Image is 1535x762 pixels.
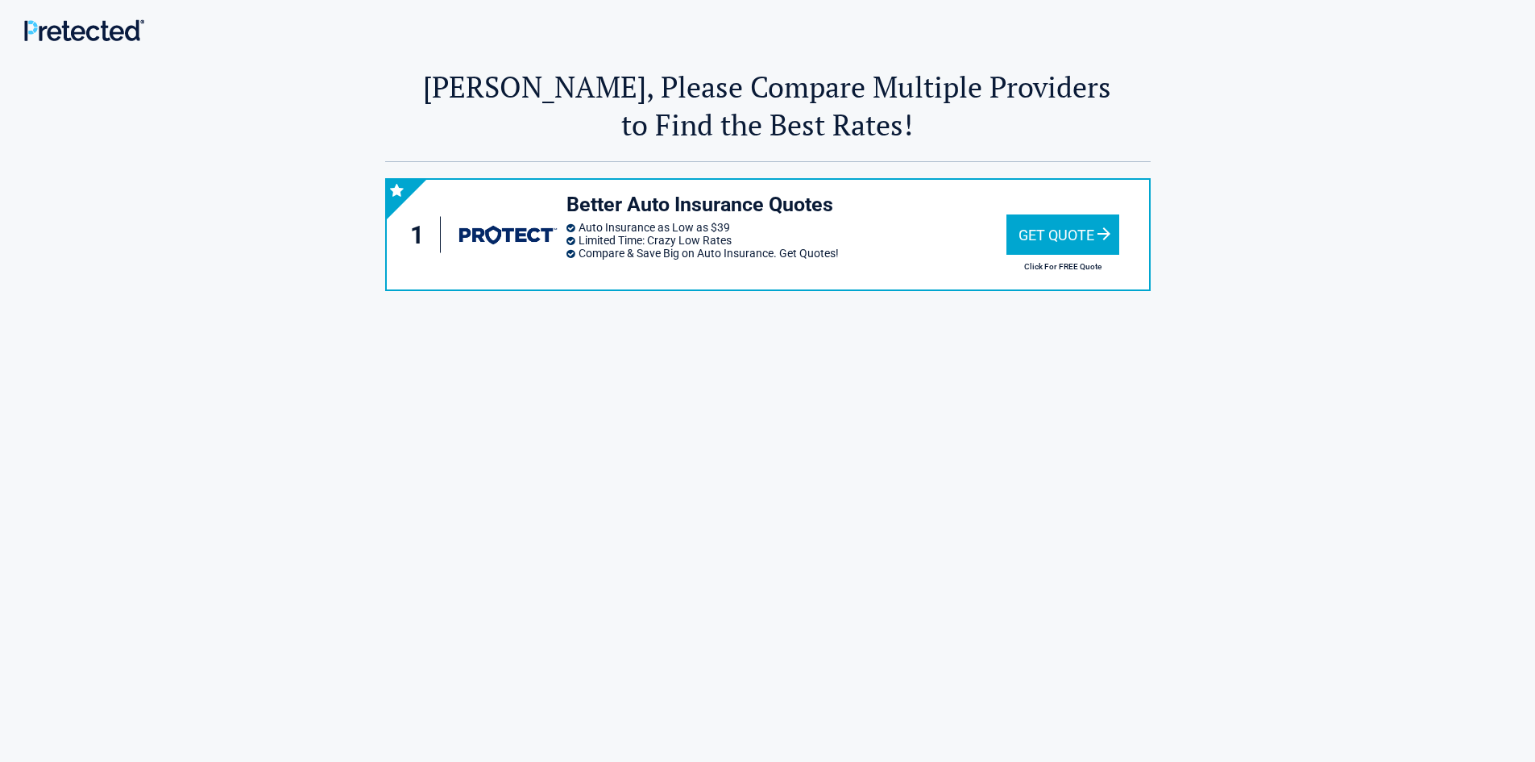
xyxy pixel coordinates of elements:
[454,210,558,260] img: protect's logo
[566,192,1006,219] h3: Better Auto Insurance Quotes
[566,221,1006,234] li: Auto Insurance as Low as $39
[1006,262,1119,271] h2: Click For FREE Quote
[24,19,144,41] img: Main Logo
[1006,214,1119,255] div: Get Quote
[403,217,442,253] div: 1
[566,234,1006,247] li: Limited Time: Crazy Low Rates
[385,68,1151,144] h2: [PERSON_NAME], Please Compare Multiple Providers to Find the Best Rates!
[566,247,1006,260] li: Compare & Save Big on Auto Insurance. Get Quotes!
